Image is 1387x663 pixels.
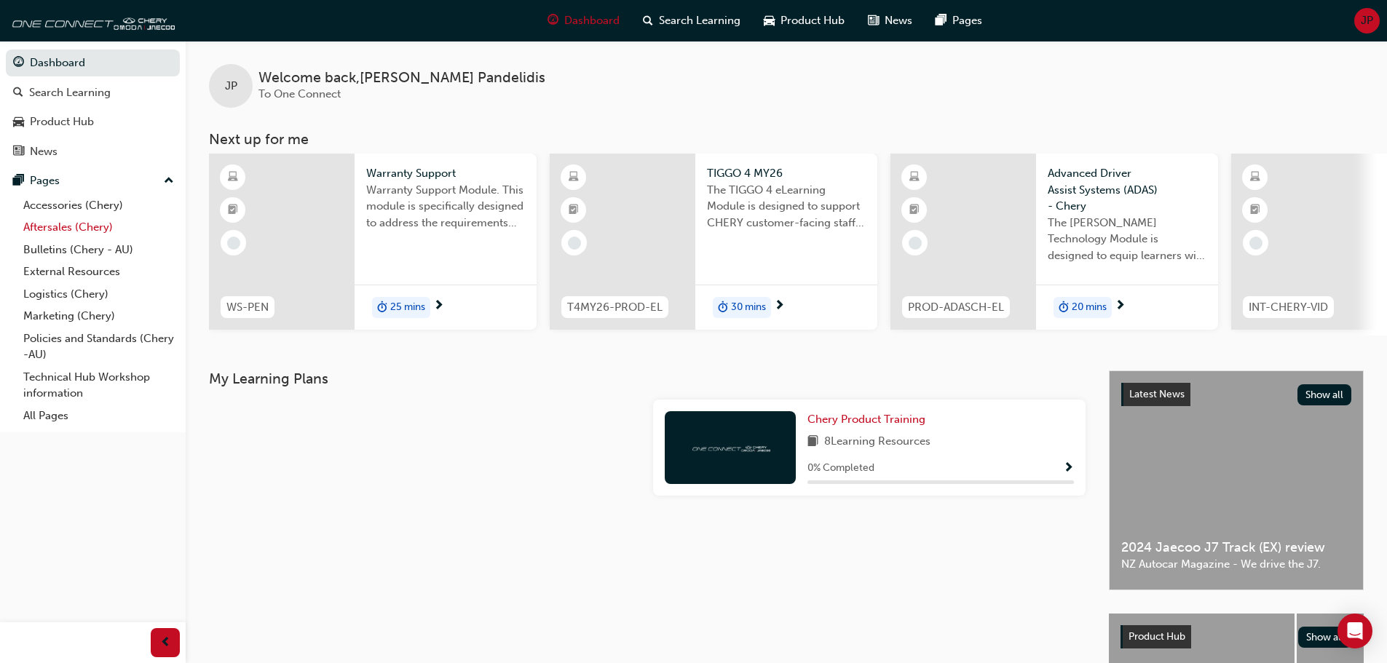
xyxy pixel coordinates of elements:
[774,300,785,313] span: next-icon
[1361,12,1373,29] span: JP
[908,299,1004,316] span: PROD-ADASCH-EL
[6,49,180,76] a: Dashboard
[258,87,341,100] span: To One Connect
[13,146,24,159] span: news-icon
[1129,630,1185,643] span: Product Hub
[1250,201,1260,220] span: booktick-icon
[643,12,653,30] span: search-icon
[17,194,180,217] a: Accessories (Chery)
[1249,299,1328,316] span: INT-CHERY-VID
[807,413,925,426] span: Chery Product Training
[690,440,770,454] img: oneconnect
[225,78,237,95] span: JP
[17,261,180,283] a: External Resources
[13,116,24,129] span: car-icon
[29,84,111,101] div: Search Learning
[366,182,525,231] span: Warranty Support Module. This module is specifically designed to address the requirements and pro...
[433,300,444,313] span: next-icon
[7,6,175,35] img: oneconnect
[718,298,728,317] span: duration-icon
[807,460,874,477] span: 0 % Completed
[366,165,525,182] span: Warranty Support
[1354,8,1380,33] button: JP
[228,201,238,220] span: booktick-icon
[226,299,269,316] span: WS-PEN
[6,138,180,165] a: News
[568,237,581,250] span: learningRecordVerb_NONE-icon
[909,237,922,250] span: learningRecordVerb_NONE-icon
[569,168,579,187] span: learningResourceType_ELEARNING-icon
[1121,556,1351,573] span: NZ Autocar Magazine - We drive the J7.
[1121,625,1352,648] a: Product HubShow all
[1250,168,1260,187] span: learningResourceType_ELEARNING-icon
[856,6,924,36] a: news-iconNews
[6,167,180,194] button: Pages
[30,172,60,189] div: Pages
[659,12,740,29] span: Search Learning
[164,172,174,191] span: up-icon
[1072,299,1107,316] span: 20 mins
[1059,298,1069,317] span: duration-icon
[550,154,877,330] a: T4MY26-PROD-ELTIGGO 4 MY26The TIGGO 4 eLearning Module is designed to support CHERY customer-faci...
[1129,388,1185,400] span: Latest News
[209,154,537,330] a: WS-PENWarranty SupportWarranty Support Module. This module is specifically designed to address th...
[936,12,947,30] span: pages-icon
[13,175,24,188] span: pages-icon
[390,299,425,316] span: 25 mins
[1048,215,1206,264] span: The [PERSON_NAME] Technology Module is designed to equip learners with essential knowledge about ...
[1249,237,1262,250] span: learningRecordVerb_NONE-icon
[6,79,180,106] a: Search Learning
[1063,459,1074,477] button: Show Progress
[924,6,994,36] a: pages-iconPages
[807,433,818,451] span: book-icon
[377,298,387,317] span: duration-icon
[752,6,856,36] a: car-iconProduct Hub
[909,168,920,187] span: learningResourceType_ELEARNING-icon
[536,6,631,36] a: guage-iconDashboard
[548,12,558,30] span: guage-icon
[17,305,180,327] a: Marketing (Chery)
[707,165,866,182] span: TIGGO 4 MY26
[868,12,879,30] span: news-icon
[6,47,180,167] button: DashboardSearch LearningProduct HubNews
[1063,462,1074,475] span: Show Progress
[707,182,866,231] span: The TIGGO 4 eLearning Module is designed to support CHERY customer-facing staff with the product ...
[564,12,620,29] span: Dashboard
[764,12,775,30] span: car-icon
[781,12,845,29] span: Product Hub
[227,237,240,250] span: learningRecordVerb_NONE-icon
[258,70,545,87] span: Welcome back , [PERSON_NAME] Pandelidis
[1109,370,1364,590] a: Latest NewsShow all2024 Jaecoo J7 Track (EX) reviewNZ Autocar Magazine - We drive the J7.
[807,411,931,428] a: Chery Product Training
[17,327,180,366] a: Policies and Standards (Chery -AU)
[17,283,180,306] a: Logistics (Chery)
[209,370,1086,387] h3: My Learning Plans
[17,366,180,405] a: Technical Hub Workshop information
[1115,300,1126,313] span: next-icon
[228,168,238,187] span: learningResourceType_ELEARNING-icon
[1337,614,1372,648] div: Open Intercom Messenger
[885,12,912,29] span: News
[30,114,94,130] div: Product Hub
[824,433,930,451] span: 8 Learning Resources
[731,299,766,316] span: 30 mins
[567,299,663,316] span: T4MY26-PROD-EL
[13,87,23,100] span: search-icon
[13,57,24,70] span: guage-icon
[569,201,579,220] span: booktick-icon
[6,108,180,135] a: Product Hub
[1121,539,1351,556] span: 2024 Jaecoo J7 Track (EX) review
[186,131,1387,148] h3: Next up for me
[1297,384,1352,405] button: Show all
[1298,627,1353,648] button: Show all
[17,216,180,239] a: Aftersales (Chery)
[17,405,180,427] a: All Pages
[909,201,920,220] span: booktick-icon
[17,239,180,261] a: Bulletins (Chery - AU)
[160,634,171,652] span: prev-icon
[631,6,752,36] a: search-iconSearch Learning
[1048,165,1206,215] span: Advanced Driver Assist Systems (ADAS) - Chery
[30,143,58,160] div: News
